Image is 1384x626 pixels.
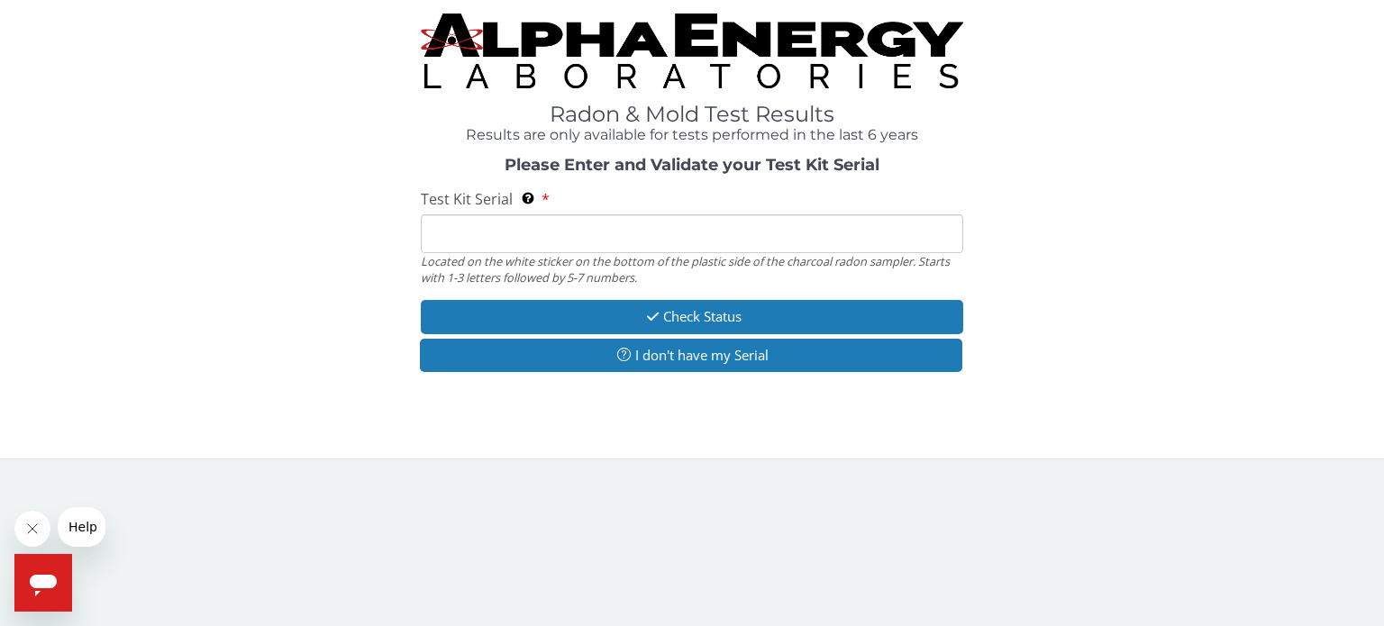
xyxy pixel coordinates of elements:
[14,554,72,612] iframe: Button to launch messaging window
[421,253,963,286] div: Located on the white sticker on the bottom of the plastic side of the charcoal radon sampler. Sta...
[14,511,50,547] iframe: Close message
[421,127,963,143] h4: Results are only available for tests performed in the last 6 years
[505,155,879,175] strong: Please Enter and Validate your Test Kit Serial
[58,507,105,547] iframe: Message from company
[421,189,513,209] span: Test Kit Serial
[421,300,963,333] button: Check Status
[421,14,963,88] img: TightCrop.jpg
[420,339,962,372] button: I don't have my Serial
[421,103,963,126] h1: Radon & Mold Test Results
